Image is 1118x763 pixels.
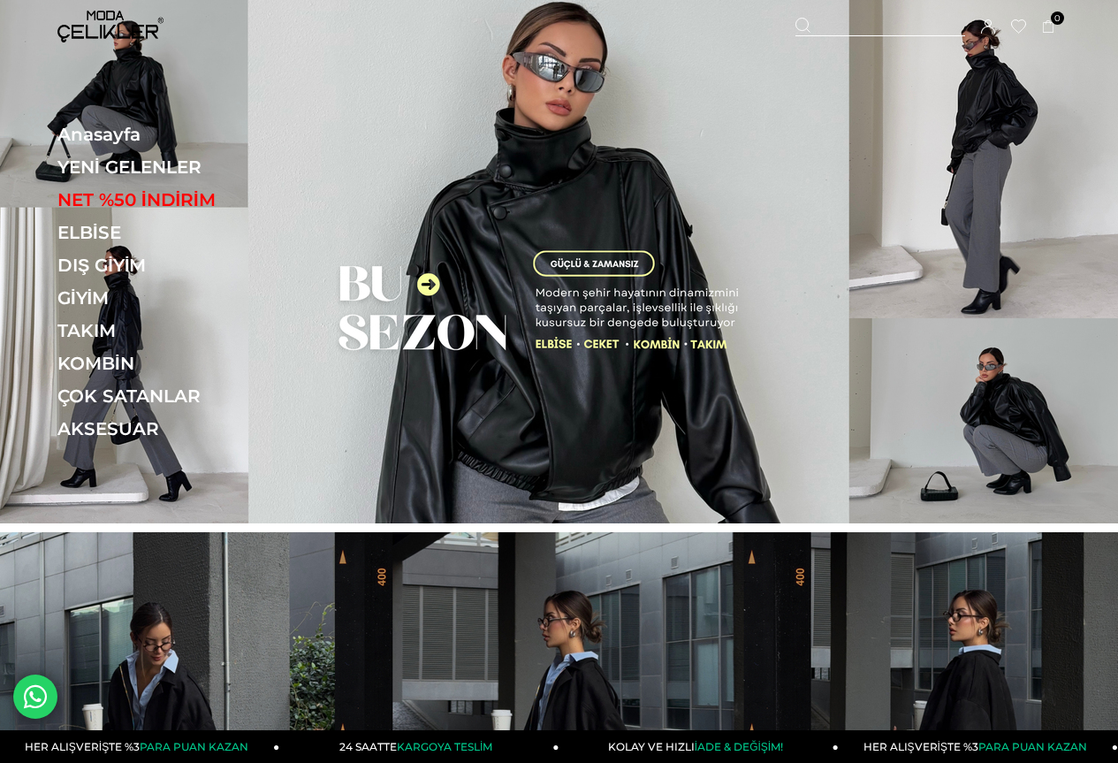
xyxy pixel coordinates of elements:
img: logo [57,11,164,42]
a: GİYİM [57,287,300,309]
a: 24 SAATTEKARGOYA TESLİM [279,730,559,763]
a: AKSESUAR [57,418,300,439]
a: KOLAY VE HIZLIİADE & DEĞİŞİM! [559,730,839,763]
a: NET %50 İNDİRİM [57,189,300,210]
span: İADE & DEĞİŞİM! [695,740,783,753]
a: DIŞ GİYİM [57,255,300,276]
a: Anasayfa [57,124,300,145]
a: KOMBİN [57,353,300,374]
span: PARA PUAN KAZAN [140,740,248,753]
span: KARGOYA TESLİM [397,740,492,753]
span: PARA PUAN KAZAN [978,740,1087,753]
a: ÇOK SATANLAR [57,385,300,407]
a: HER ALIŞVERİŞTE %3PARA PUAN KAZAN [839,730,1118,763]
a: 0 [1042,20,1055,34]
a: TAKIM [57,320,300,341]
a: ELBİSE [57,222,300,243]
a: YENİ GELENLER [57,156,300,178]
span: 0 [1051,11,1064,25]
